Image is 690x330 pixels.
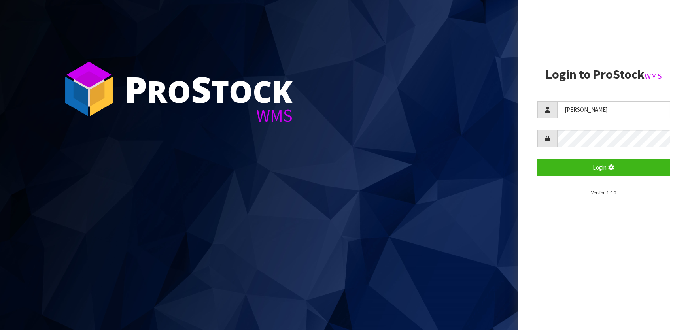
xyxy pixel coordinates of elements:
div: WMS [125,107,293,124]
img: ProStock Cube [59,59,119,119]
span: P [125,65,147,113]
input: Username [557,101,670,118]
span: S [191,65,212,113]
div: ro tock [125,71,293,107]
small: WMS [645,71,662,81]
h2: Login to ProStock [537,68,670,81]
button: Login [537,159,670,176]
small: Version 1.0.0 [591,190,616,196]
